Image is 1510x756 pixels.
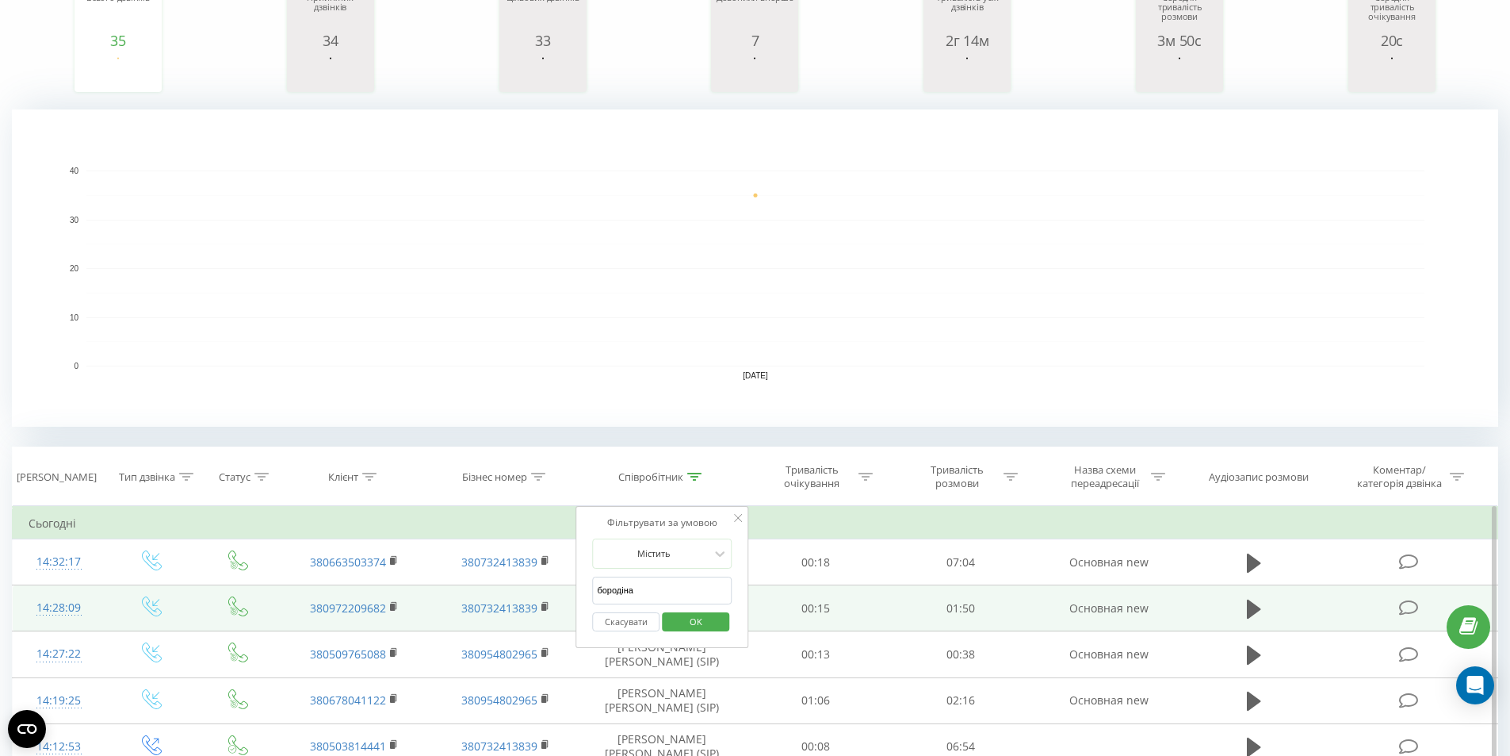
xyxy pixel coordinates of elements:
[744,631,889,677] td: 00:13
[12,109,1498,427] svg: A chart.
[770,463,854,490] div: Тривалість очікування
[715,48,794,96] svg: A chart.
[592,612,659,632] button: Скасувати
[744,585,889,631] td: 00:15
[310,601,386,616] a: 380972209682
[581,631,744,677] td: [PERSON_NAME] [PERSON_NAME] (SIP)
[674,609,718,634] span: OK
[503,33,583,48] div: 33
[70,167,79,175] text: 40
[310,739,386,754] a: 380503814441
[78,48,158,96] svg: A chart.
[461,601,537,616] a: 380732413839
[1352,33,1432,48] div: 20с
[915,463,1000,490] div: Тривалість розмови
[662,612,729,632] button: OK
[927,48,1007,96] svg: A chart.
[744,677,889,723] td: 01:06
[1352,48,1432,96] svg: A chart.
[927,33,1007,48] div: 2г 14м
[78,33,158,48] div: 35
[889,677,1034,723] td: 02:16
[8,710,46,748] button: Open CMP widget
[1209,470,1309,484] div: Аудіозапис розмови
[29,639,90,670] div: 14:27:22
[291,48,370,96] svg: A chart.
[29,593,90,624] div: 14:28:09
[1033,585,1183,631] td: Основная new
[503,48,583,96] svg: A chart.
[461,647,537,662] a: 380954802965
[744,539,889,585] td: 00:18
[461,739,537,754] a: 380732413839
[119,470,175,484] div: Тип дзвінка
[291,33,370,48] div: 34
[70,313,79,322] text: 10
[461,555,537,570] a: 380732413839
[1062,463,1147,490] div: Назва схеми переадресації
[462,470,527,484] div: Бізнес номер
[74,362,78,370] text: 0
[29,685,90,716] div: 14:19:25
[1033,631,1183,677] td: Основная new
[889,539,1034,585] td: 07:04
[219,470,250,484] div: Статус
[592,515,732,531] div: Фільтрувати за умовою
[592,577,732,604] input: Введіть значення
[1140,48,1219,96] svg: A chart.
[17,470,97,484] div: [PERSON_NAME]
[310,647,386,662] a: 380509765088
[461,693,537,708] a: 380954802965
[70,216,79,224] text: 30
[13,508,1498,539] td: Сьогодні
[29,547,90,578] div: 14:32:17
[310,693,386,708] a: 380678041122
[70,264,79,273] text: 20
[1033,677,1183,723] td: Основная new
[1456,666,1494,704] div: Open Intercom Messenger
[743,371,768,380] text: [DATE]
[715,33,794,48] div: 7
[310,555,386,570] a: 380663503374
[1353,463,1446,490] div: Коментар/категорія дзвінка
[889,585,1034,631] td: 01:50
[889,631,1034,677] td: 00:38
[1140,33,1219,48] div: 3м 50с
[581,677,744,723] td: [PERSON_NAME] [PERSON_NAME] (SIP)
[618,470,683,484] div: Співробітник
[328,470,358,484] div: Клієнт
[1033,539,1183,585] td: Основная new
